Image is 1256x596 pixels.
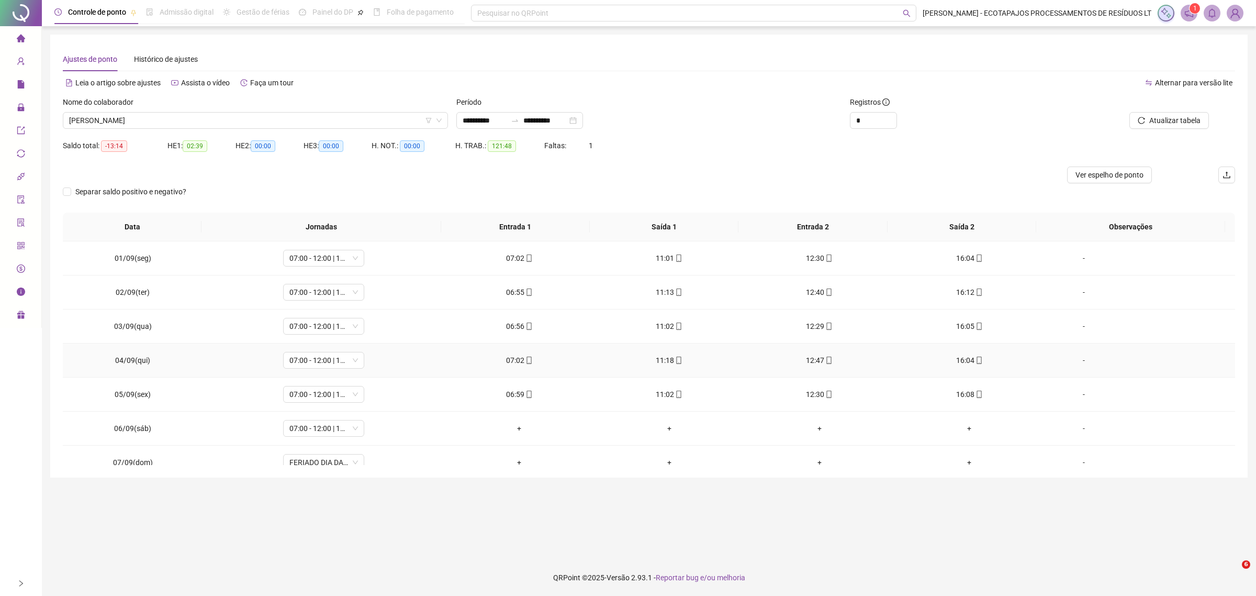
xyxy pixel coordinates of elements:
span: notification [1184,8,1194,18]
div: 16:04 [903,355,1036,366]
button: Ver espelho de ponto [1067,167,1152,183]
span: Alternar para versão lite [1155,79,1232,87]
span: 07:00 - 12:00 | 13:00 - 15:30 [289,421,358,436]
span: 07/09(dom) [113,458,153,467]
span: 02/09(ter) [116,288,150,296]
span: youtube [171,79,178,86]
img: sparkle-icon.fc2bf0ac1784a2077858766a79e2daf3.svg [1160,7,1172,19]
span: qrcode [17,237,25,258]
span: 05/09(sex) [115,390,151,399]
span: Faça um tour [250,79,294,87]
span: 04/09(qui) [115,356,150,365]
div: 12:40 [753,286,886,298]
span: lock [17,98,25,119]
span: solution [17,214,25,235]
span: 1 [589,141,593,150]
span: 121:48 [488,140,516,152]
div: 06:59 [453,389,586,400]
span: Leia o artigo sobre ajustes [75,79,161,87]
span: dashboard [299,8,306,16]
span: dollar [17,260,25,281]
span: to [511,116,519,125]
span: mobile [674,391,682,398]
div: 12:47 [753,355,886,366]
span: right [17,580,25,587]
img: 81269 [1227,5,1243,21]
div: HE 2: [235,140,304,152]
div: 07:02 [453,355,586,366]
span: 06/09(sáb) [114,424,151,433]
span: reload [1138,117,1145,124]
span: pushpin [357,9,364,16]
div: H. NOT.: [372,140,455,152]
footer: QRPoint © 2025 - 2.93.1 - [42,559,1256,596]
div: - [1053,457,1115,468]
span: mobile [524,255,533,262]
div: - [1053,423,1115,434]
span: mobile [974,391,983,398]
span: filter [425,117,432,124]
div: + [753,423,886,434]
th: Jornadas [201,213,441,241]
div: 11:02 [603,389,736,400]
span: sun [223,8,230,16]
span: upload [1223,171,1231,179]
span: [PERSON_NAME] - ECOTAPAJOS PROCESSAMENTOS DE RESÍDUOS LT [923,7,1151,19]
div: 16:12 [903,286,1036,298]
span: clock-circle [54,8,62,16]
span: info-circle [882,98,890,106]
span: file [17,75,25,96]
span: 00:00 [251,140,275,152]
span: api [17,168,25,189]
span: Faltas: [544,141,568,150]
div: - [1053,355,1115,366]
div: - [1053,252,1115,264]
span: search [903,9,911,17]
span: pushpin [130,9,137,16]
div: 07:02 [453,252,586,264]
iframe: Intercom live chat [1220,560,1246,586]
div: H. TRAB.: [455,140,544,152]
span: Versão [607,573,630,582]
span: Histórico de ajustes [134,55,198,63]
span: mobile [524,391,533,398]
span: 02:39 [183,140,207,152]
div: 06:56 [453,321,586,332]
span: 07:00 - 12:00 | 13:00 - 15:30 [289,387,358,402]
span: Separar saldo positivo e negativo? [71,186,190,197]
span: 07:00 - 12:00 | 13:00 - 15:30 [289,250,358,266]
span: mobile [824,255,833,262]
span: 1 [1193,5,1197,12]
span: mobile [824,323,833,330]
span: mobile [674,357,682,364]
span: mobile [974,323,983,330]
span: mobile [674,323,682,330]
span: audit [17,191,25,212]
span: mobile [974,289,983,296]
div: + [753,457,886,468]
div: + [603,457,736,468]
span: down [436,117,442,124]
th: Data [63,213,201,241]
span: Observações [1045,221,1217,233]
div: 16:05 [903,321,1036,332]
th: Saída 2 [888,213,1036,241]
div: 11:02 [603,321,736,332]
span: mobile [524,357,533,364]
span: 07:00 - 12:00 | 13:00 - 15:30 [289,318,358,334]
div: Saldo total: [63,140,167,152]
div: 11:13 [603,286,736,298]
span: info-circle [17,283,25,304]
label: Período [456,96,488,108]
span: Ver espelho de ponto [1075,169,1143,181]
span: FERIADO DIA DA INDEPENDÊNCIA [289,455,358,470]
th: Entrada 1 [441,213,590,241]
div: 11:18 [603,355,736,366]
span: mobile [674,289,682,296]
span: Painel do DP [312,8,353,16]
span: Registros [850,96,890,108]
span: Controle de ponto [68,8,126,16]
span: sync [17,145,25,165]
span: Admissão digital [160,8,214,16]
span: 6 [1242,560,1250,569]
